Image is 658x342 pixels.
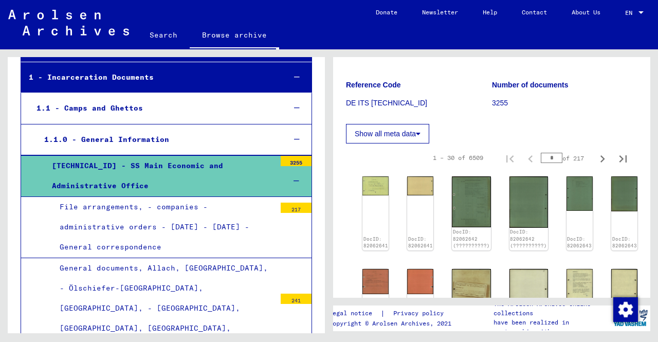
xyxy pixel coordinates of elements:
div: File arrangements, - companies - administrative orders - [DATE] - [DATE] - General correspondence [52,197,276,258]
div: | [329,308,456,319]
div: 1 - Incarceration Documents [21,67,277,87]
img: 002.jpg [509,176,548,228]
a: DocID: 82062643 [567,236,592,249]
div: of 217 [541,153,592,163]
div: 1.1.0 - General Information [36,130,277,150]
p: Copyright © Arolsen Archives, 2021 [329,319,456,328]
img: Arolsen_neg.svg [8,10,129,35]
a: DocID: 82062641 [363,236,388,249]
b: Number of documents [492,81,569,89]
a: DocID: 82062641 [408,236,433,249]
b: Reference Code [346,81,401,89]
div: 1 – 30 of 6509 [433,153,483,163]
img: 002.jpg [407,176,433,195]
div: 217 [281,203,312,213]
img: 001.jpg [362,269,389,295]
a: DocID: 82062642 (??????????) [453,229,490,248]
button: First page [500,148,520,168]
div: 1.1 - Camps and Ghettos [29,98,277,118]
img: 001.jpg [452,176,490,227]
img: 001.jpg [566,176,593,211]
p: The Arolsen Archives online collections [493,299,611,318]
p: DE ITS [TECHNICAL_ID] [346,98,491,109]
div: [TECHNICAL_ID] - SS Main Economic and Administrative Office [44,156,276,196]
p: have been realized in partnership with [493,318,611,336]
a: Search [137,23,190,47]
a: Privacy policy [385,308,456,319]
p: 3255 [492,98,637,109]
img: yv_logo.png [611,305,650,331]
div: 3255 [281,156,312,166]
span: EN [625,9,636,16]
button: Show all meta data [346,124,429,143]
div: Change consent [613,297,637,321]
img: 001.jpg [362,176,389,195]
a: Browse archive [190,23,279,49]
img: 002.jpg [509,269,548,324]
img: 002.jpg [611,269,637,306]
img: 002.jpg [407,269,433,295]
div: 241 [281,294,312,304]
button: Last page [613,148,633,168]
img: Change consent [613,297,638,322]
button: Previous page [520,148,541,168]
img: 001.jpg [452,269,490,323]
a: Legal notice [329,308,380,319]
a: DocID: 82062642 (??????????) [510,229,547,248]
img: 001.jpg [566,269,593,305]
img: 002.jpg [611,176,637,211]
a: DocID: 82062643 [612,236,637,249]
button: Next page [592,148,613,168]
